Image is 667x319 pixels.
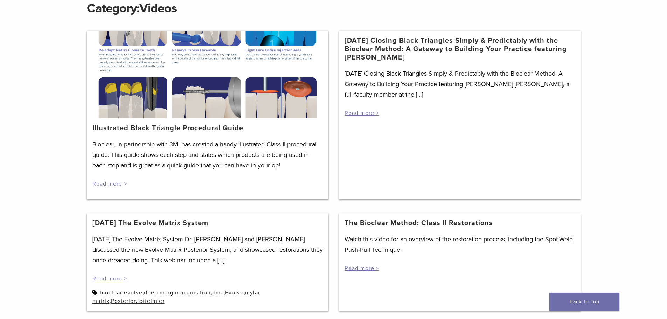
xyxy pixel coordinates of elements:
span: Videos [139,1,177,16]
p: [DATE] The Evolve Matrix System Dr. [PERSON_NAME] and [PERSON_NAME] discussed the new Evolve Matr... [92,234,323,265]
a: The Bioclear Method: Class II Restorations [345,219,493,227]
a: Read more > [92,275,127,282]
a: Posterior [111,298,136,305]
a: Read more > [92,180,127,187]
a: Back To Top [549,293,619,311]
p: Watch this video for an overview of the restoration process, including the Spot-Weld Push-Pull Te... [345,234,575,255]
a: [DATE] The Evolve Matrix System [92,219,208,227]
a: deep margin acquisition [144,289,211,296]
p: [DATE] Closing Black Triangles Simply & Predictably with the Bioclear Method: A Gateway to Buildi... [345,68,575,100]
a: mylar matrix [92,289,260,305]
a: Illustrated Black Triangle Procedural Guide [92,124,243,132]
a: [DATE] Closing Black Triangles Simply & Predictably with the Bioclear Method: A Gateway to Buildi... [345,36,575,62]
a: dma [212,289,224,296]
a: toffelmier [137,298,165,305]
p: Bioclear, in partnership with 3M, has created a handy illustrated Class II procedural guide. This... [92,139,323,171]
a: Read more > [345,110,379,117]
a: Read more > [345,265,379,272]
a: bioclear evolve [100,289,143,296]
div: , , , , , , [92,289,323,305]
a: Evolve [225,289,244,296]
